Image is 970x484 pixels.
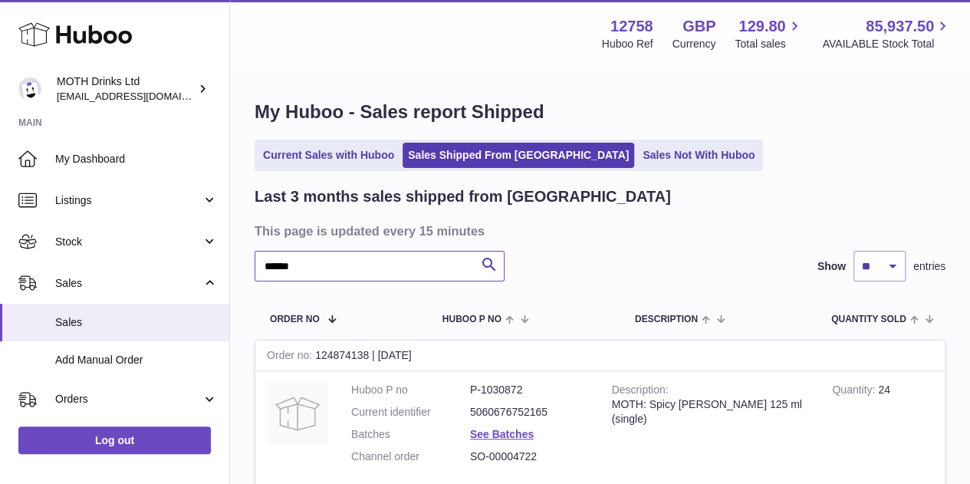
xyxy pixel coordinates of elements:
[255,186,671,207] h2: Last 3 months sales shipped from [GEOGRAPHIC_DATA]
[635,314,698,324] span: Description
[470,383,589,397] dd: P-1030872
[735,37,803,51] span: Total sales
[55,353,218,367] span: Add Manual Order
[57,74,195,104] div: MOTH Drinks Ltd
[735,16,803,51] a: 129.80 Total sales
[403,143,634,168] a: Sales Shipped From [GEOGRAPHIC_DATA]
[822,37,952,51] span: AVAILABLE Stock Total
[351,383,470,397] dt: Huboo P no
[470,405,589,420] dd: 5060676752165
[832,384,878,400] strong: Quantity
[672,37,716,51] div: Currency
[258,143,400,168] a: Current Sales with Huboo
[55,235,202,249] span: Stock
[55,315,218,330] span: Sales
[55,152,218,166] span: My Dashboard
[602,37,653,51] div: Huboo Ref
[55,193,202,208] span: Listings
[822,16,952,51] a: 85,937.50 AVAILABLE Stock Total
[270,314,320,324] span: Order No
[255,341,945,371] div: 124874138 | [DATE]
[255,222,942,239] h3: This page is updated every 15 minutes
[913,259,945,274] span: entries
[57,90,225,102] span: [EMAIL_ADDRESS][DOMAIN_NAME]
[820,371,945,483] td: 24
[470,449,589,464] dd: SO-00004722
[55,276,202,291] span: Sales
[351,427,470,442] dt: Batches
[738,16,785,37] span: 129.80
[637,143,760,168] a: Sales Not With Huboo
[442,314,501,324] span: Huboo P no
[682,16,715,37] strong: GBP
[267,383,328,444] img: no-photo.jpg
[351,449,470,464] dt: Channel order
[55,392,202,407] span: Orders
[831,314,906,324] span: Quantity Sold
[351,405,470,420] dt: Current identifier
[612,397,810,426] div: MOTH: Spicy [PERSON_NAME] 125 ml (single)
[267,349,315,365] strong: Order no
[612,384,669,400] strong: Description
[255,100,945,124] h1: My Huboo - Sales report Shipped
[18,426,211,454] a: Log out
[866,16,934,37] span: 85,937.50
[470,428,534,440] a: See Batches
[817,259,846,274] label: Show
[610,16,653,37] strong: 12758
[18,77,41,100] img: orders@mothdrinks.com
